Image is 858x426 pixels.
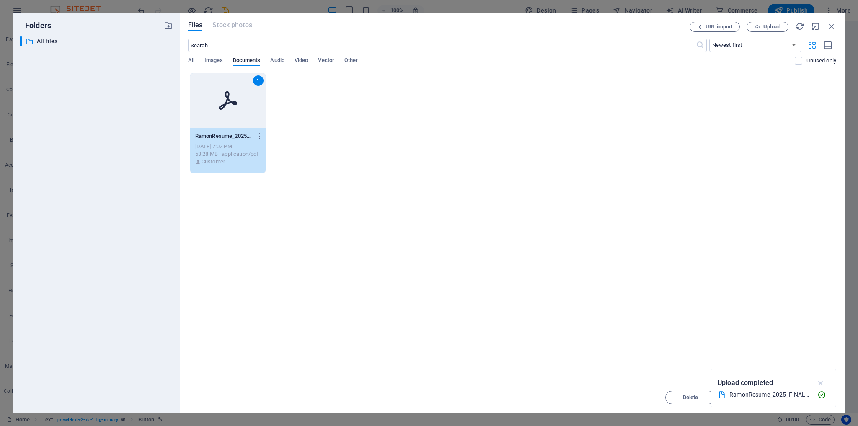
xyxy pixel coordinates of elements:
div: [DATE] 7:02 PM [195,143,261,150]
button: Upload [747,22,788,32]
span: Audio [270,55,284,67]
span: Images [204,55,223,67]
p: RamonResume_2025_FINAL_1-qVnFcNjwiiBV71J-EzEAfA.pdf [195,132,253,140]
span: Files [188,20,203,30]
span: Video [295,55,308,67]
p: Displays only files that are not in use on the website. Files added during this session can still... [806,57,836,65]
div: 53.28 MB | application/pdf [195,150,261,158]
span: All [188,55,194,67]
div: ​ [20,36,22,46]
span: Other [344,55,358,67]
div: RamonResume_2025_FINAL_1.pdf [729,390,811,400]
button: URL import [690,22,740,32]
span: Delete [683,395,698,400]
i: Create new folder [164,21,173,30]
i: Reload [795,22,804,31]
i: Close [827,22,836,31]
span: Vector [318,55,334,67]
span: Upload [763,24,780,29]
p: Customer [202,158,225,165]
p: Folders [20,20,51,31]
p: Upload completed [718,377,773,388]
button: Delete [665,391,716,404]
span: Documents [233,55,261,67]
p: All files [37,36,158,46]
input: Search [188,39,696,52]
span: This file type is not supported by this element [212,20,252,30]
i: Minimize [811,22,820,31]
div: 1 [253,75,264,86]
span: URL import [706,24,733,29]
